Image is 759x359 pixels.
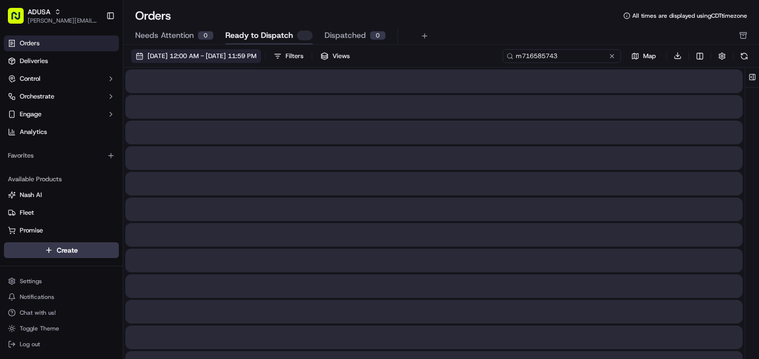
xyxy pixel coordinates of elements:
[325,30,366,41] span: Dispatched
[20,191,42,199] span: Nash AI
[168,97,180,109] button: Start new chat
[632,12,747,20] span: All times are displayed using CDT timezone
[147,52,256,61] span: [DATE] 12:00 AM - [DATE] 11:59 PM
[20,153,28,161] img: 1736555255976-a54dd68f-1ca7-489b-9aae-adbdc363a1c4
[4,274,119,288] button: Settings
[57,245,78,255] span: Create
[131,49,261,63] button: [DATE] 12:00 AM - [DATE] 11:59 PM
[737,49,751,63] button: Refresh
[10,10,30,30] img: Nash
[225,30,293,41] span: Ready to Dispatch
[93,220,158,230] span: API Documentation
[98,244,119,252] span: Pylon
[135,8,171,24] h1: Orders
[332,52,350,61] span: Views
[10,39,180,55] p: Welcome 👋
[8,191,115,199] a: Nash AI
[4,35,119,51] a: Orders
[4,4,102,28] button: ADUSA[PERSON_NAME][EMAIL_ADDRESS][PERSON_NAME][DOMAIN_NAME]
[10,170,26,186] img: Matthew Saporito
[10,143,26,163] img: Wisdom Oko
[20,74,40,83] span: Control
[4,205,119,221] button: Fleet
[20,208,34,217] span: Fleet
[82,179,85,187] span: •
[20,128,47,136] span: Analytics
[4,106,119,122] button: Engage
[269,49,308,63] button: Filters
[10,221,18,229] div: 📗
[10,128,66,136] div: Past conversations
[4,124,119,140] a: Analytics
[20,57,48,65] span: Deliveries
[26,64,178,74] input: Got a question? Start typing here...
[4,187,119,203] button: Nash AI
[79,216,162,234] a: 💻API Documentation
[28,7,50,17] button: ADUSA
[4,242,119,258] button: Create
[20,309,56,317] span: Chat with us!
[4,322,119,335] button: Toggle Theme
[107,153,110,161] span: •
[4,290,119,304] button: Notifications
[4,223,119,238] button: Promise
[83,221,91,229] div: 💻
[20,39,39,48] span: Orders
[20,277,42,285] span: Settings
[21,94,38,112] img: 8571987876998_91fb9ceb93ad5c398215_72.jpg
[4,171,119,187] div: Available Products
[20,180,28,188] img: 1736555255976-a54dd68f-1ca7-489b-9aae-adbdc363a1c4
[20,226,43,235] span: Promise
[70,244,119,252] a: Powered byPylon
[20,92,54,101] span: Orchestrate
[112,153,133,161] span: [DATE]
[31,153,105,161] span: Wisdom [PERSON_NAME]
[44,94,162,104] div: Start new chat
[20,220,75,230] span: Knowledge Base
[198,31,214,40] div: 0
[44,104,136,112] div: We're available if you need us!
[8,226,115,235] a: Promise
[625,50,662,62] button: Map
[4,89,119,104] button: Orchestrate
[87,179,108,187] span: [DATE]
[8,208,115,217] a: Fleet
[4,71,119,87] button: Control
[316,49,354,63] button: Views
[135,30,194,41] span: Needs Attention
[370,31,386,40] div: 0
[286,52,303,61] div: Filters
[20,340,40,348] span: Log out
[643,52,656,61] span: Map
[20,110,41,119] span: Engage
[4,337,119,351] button: Log out
[20,293,54,301] span: Notifications
[28,17,98,25] button: [PERSON_NAME][EMAIL_ADDRESS][PERSON_NAME][DOMAIN_NAME]
[503,49,621,63] input: Type to search
[4,148,119,163] div: Favorites
[10,94,28,112] img: 1736555255976-a54dd68f-1ca7-489b-9aae-adbdc363a1c4
[153,126,180,138] button: See all
[31,179,80,187] span: [PERSON_NAME]
[6,216,79,234] a: 📗Knowledge Base
[4,306,119,320] button: Chat with us!
[20,325,59,332] span: Toggle Theme
[4,53,119,69] a: Deliveries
